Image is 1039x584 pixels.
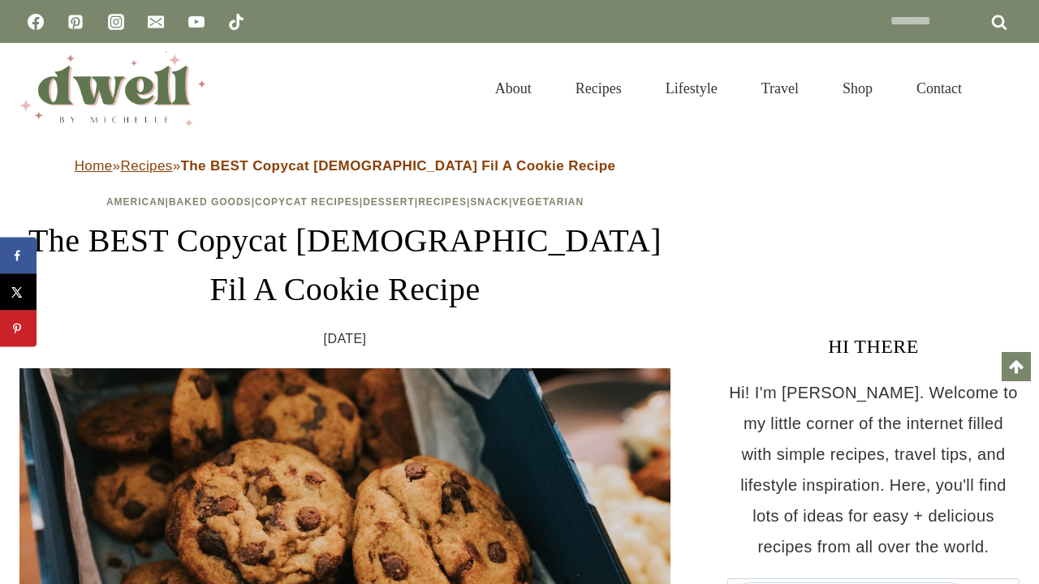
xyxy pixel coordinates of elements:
[473,60,554,117] a: About
[992,75,1020,102] button: View Search Form
[19,6,52,38] a: Facebook
[180,6,213,38] a: YouTube
[140,6,172,38] a: Email
[418,196,467,208] a: Recipes
[470,196,509,208] a: Snack
[220,6,252,38] a: TikTok
[512,196,584,208] a: Vegetarian
[120,158,172,174] a: Recipes
[727,332,1020,361] h3: HI THERE
[106,196,166,208] a: American
[821,60,895,117] a: Shop
[75,158,616,174] span: » »
[255,196,360,208] a: Copycat Recipes
[473,60,984,117] nav: Primary Navigation
[739,60,821,117] a: Travel
[19,51,206,126] img: DWELL by michelle
[100,6,132,38] a: Instagram
[19,217,670,314] h1: The BEST Copycat [DEMOGRAPHIC_DATA] Fil A Cookie Recipe
[895,60,984,117] a: Contact
[363,196,415,208] a: Dessert
[75,158,113,174] a: Home
[1002,352,1031,381] a: Scroll to top
[181,158,616,174] strong: The BEST Copycat [DEMOGRAPHIC_DATA] Fil A Cookie Recipe
[59,6,92,38] a: Pinterest
[727,377,1020,562] p: Hi! I'm [PERSON_NAME]. Welcome to my little corner of the internet filled with simple recipes, tr...
[106,196,584,208] span: | | | | | |
[169,196,252,208] a: Baked Goods
[554,60,644,117] a: Recipes
[644,60,739,117] a: Lifestyle
[324,327,367,351] time: [DATE]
